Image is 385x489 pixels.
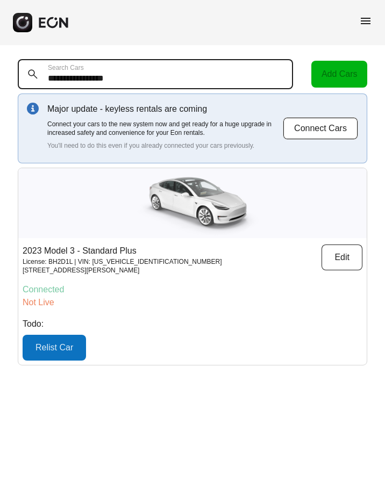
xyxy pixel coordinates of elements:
[48,63,84,72] label: Search Cars
[23,244,222,257] p: 2023 Model 3 - Standard Plus
[359,15,372,27] span: menu
[23,266,222,275] p: [STREET_ADDRESS][PERSON_NAME]
[23,296,362,309] p: Not Live
[123,168,262,238] img: car
[23,335,86,361] button: Relist Car
[283,117,358,140] button: Connect Cars
[322,244,362,270] button: Edit
[47,103,283,116] p: Major update - keyless rentals are coming
[27,103,39,114] img: info
[47,120,283,137] p: Connect your cars to the new system now and get ready for a huge upgrade in increased safety and ...
[23,257,222,266] p: License: BH2D1L | VIN: [US_VEHICLE_IDENTIFICATION_NUMBER]
[23,283,362,296] p: Connected
[23,318,362,330] p: Todo:
[47,141,283,150] p: You'll need to do this even if you already connected your cars previously.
